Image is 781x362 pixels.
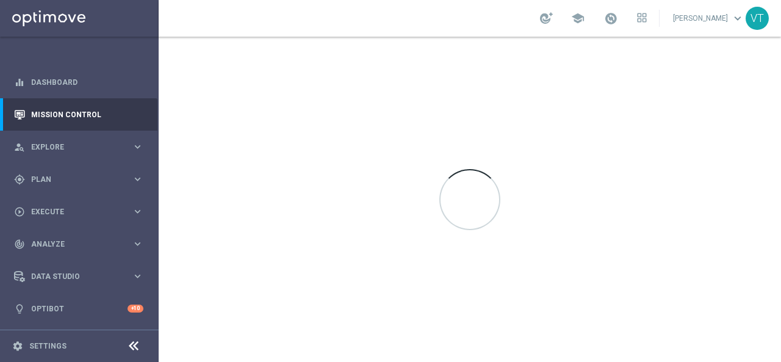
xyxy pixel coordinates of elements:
a: Optibot [31,292,128,325]
i: keyboard_arrow_right [132,238,143,250]
span: Explore [31,143,132,151]
button: Data Studio keyboard_arrow_right [13,272,144,281]
a: Dashboard [31,66,143,98]
button: play_circle_outline Execute keyboard_arrow_right [13,207,144,217]
a: Mission Control [31,98,143,131]
button: Mission Control [13,110,144,120]
div: Optibot [14,292,143,325]
span: keyboard_arrow_down [731,12,744,25]
div: Data Studio [14,271,132,282]
a: [PERSON_NAME]keyboard_arrow_down [672,9,746,27]
button: person_search Explore keyboard_arrow_right [13,142,144,152]
button: gps_fixed Plan keyboard_arrow_right [13,175,144,184]
button: equalizer Dashboard [13,78,144,87]
i: keyboard_arrow_right [132,206,143,217]
span: Plan [31,176,132,183]
span: Execute [31,208,132,215]
i: person_search [14,142,25,153]
i: gps_fixed [14,174,25,185]
div: Dashboard [14,66,143,98]
div: Analyze [14,239,132,250]
span: Analyze [31,241,132,248]
i: track_changes [14,239,25,250]
i: equalizer [14,77,25,88]
i: keyboard_arrow_right [132,141,143,153]
div: Execute [14,206,132,217]
i: keyboard_arrow_right [132,270,143,282]
div: Mission Control [14,98,143,131]
div: +10 [128,305,143,313]
div: VT [746,7,769,30]
i: play_circle_outline [14,206,25,217]
button: lightbulb Optibot +10 [13,304,144,314]
i: keyboard_arrow_right [132,173,143,185]
span: school [571,12,585,25]
div: Explore [14,142,132,153]
span: Data Studio [31,273,132,280]
div: Plan [14,174,132,185]
i: lightbulb [14,303,25,314]
button: track_changes Analyze keyboard_arrow_right [13,239,144,249]
i: settings [12,341,23,352]
a: Settings [29,342,67,350]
